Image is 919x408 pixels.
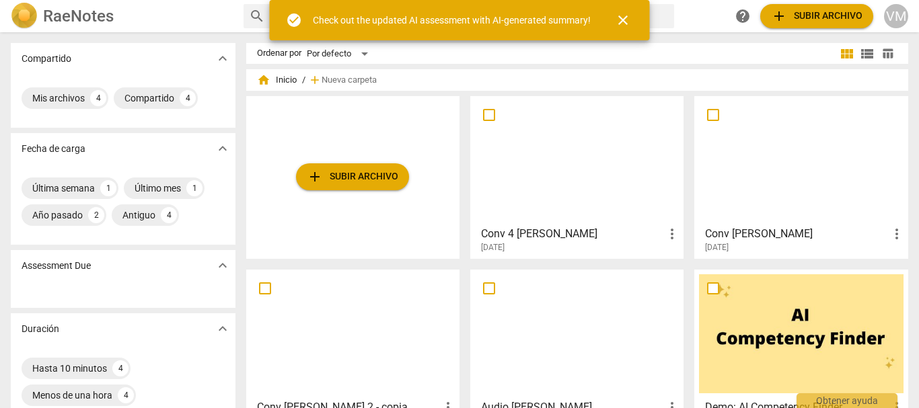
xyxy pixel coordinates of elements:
[11,3,233,30] a: LogoRaeNotes
[215,140,231,157] span: expand_more
[475,101,679,253] a: Conv 4 [PERSON_NAME][DATE]
[32,181,95,195] div: Última semana
[249,8,265,24] span: search
[22,142,85,156] p: Fecha de carga
[705,226,888,242] h3: Conv vivi joha
[118,387,134,403] div: 4
[884,4,908,28] button: VM
[124,91,174,105] div: Compartido
[186,180,203,196] div: 1
[213,255,233,276] button: Mostrar más
[180,90,196,106] div: 4
[302,75,305,85] span: /
[215,321,231,337] span: expand_more
[100,180,116,196] div: 1
[481,242,505,253] span: [DATE]
[308,73,322,87] span: add
[43,7,114,26] h2: RaeNotes
[881,47,894,60] span: table_chart
[11,3,38,30] img: Logo
[760,4,873,28] button: Subir
[161,207,177,223] div: 4
[213,319,233,339] button: Mostrar más
[135,181,181,195] div: Último mes
[257,73,270,87] span: home
[481,226,664,242] h3: Conv 4 Vivi Julia
[857,44,877,64] button: Lista
[771,8,862,24] span: Subir archivo
[32,91,85,105] div: Mis archivos
[32,362,107,375] div: Hasta 10 minutos
[705,242,729,253] span: [DATE]
[22,259,91,273] p: Assessment Due
[889,226,905,242] span: more_vert
[122,208,155,222] div: Antiguo
[664,226,680,242] span: more_vert
[286,12,302,28] span: check_circle
[607,4,639,36] button: Cerrar
[32,389,112,402] div: Menos de una hora
[313,13,591,28] div: Check out the updated AI assessment with AI-generated summary!
[213,138,233,159] button: Mostrar más
[735,8,751,24] span: help
[797,393,897,408] div: Obtener ayuda
[32,208,83,222] div: Año pasado
[22,52,71,66] p: Compartido
[859,46,875,62] span: view_list
[771,8,787,24] span: add
[615,12,631,28] span: close
[22,322,59,336] p: Duración
[307,43,373,65] div: Por defecto
[88,207,104,223] div: 2
[90,90,106,106] div: 4
[257,48,301,58] div: Ordenar por
[296,163,409,190] button: Subir
[877,44,897,64] button: Tabla
[112,360,128,376] div: 4
[699,101,903,253] a: Conv [PERSON_NAME][DATE]
[215,50,231,67] span: expand_more
[837,44,857,64] button: Cuadrícula
[322,75,377,85] span: Nueva carpeta
[839,46,855,62] span: view_module
[215,257,231,274] span: expand_more
[731,4,755,28] a: Obtener ayuda
[307,169,398,185] span: Subir archivo
[213,48,233,69] button: Mostrar más
[307,169,323,185] span: add
[257,73,297,87] span: Inicio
